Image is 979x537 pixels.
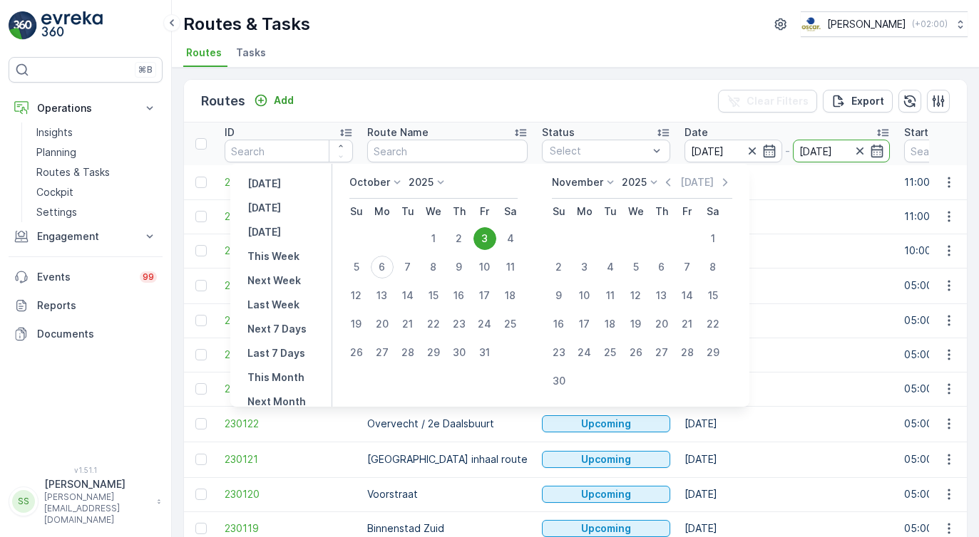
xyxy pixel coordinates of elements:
[542,125,575,140] p: Status
[552,175,603,189] p: November
[37,270,131,284] p: Events
[44,477,150,491] p: [PERSON_NAME]
[625,313,647,335] div: 19
[247,395,306,409] p: Next Month
[548,341,570,364] div: 23
[473,227,496,250] div: 3
[650,341,673,364] div: 27
[36,145,76,160] p: Planning
[195,315,207,326] div: Toggle Row Selected
[851,94,884,108] p: Export
[422,284,445,307] div: 15
[625,341,647,364] div: 26
[37,298,157,313] p: Reports
[242,248,305,265] button: This Week
[345,313,368,335] div: 19
[242,224,287,241] button: Tomorrow
[225,175,353,189] a: 230196
[247,177,281,191] p: [DATE]
[225,417,353,431] span: 230122
[183,13,310,36] p: Routes & Tasks
[225,382,353,396] a: 230142
[581,417,631,431] p: Upcoming
[676,313,699,335] div: 21
[573,284,596,307] div: 10
[195,523,207,534] div: Toggle Row Selected
[548,284,570,307] div: 9
[225,278,353,293] span: 230145
[195,349,207,360] div: Toggle Row Selected
[473,313,496,335] div: 24
[548,370,570,392] div: 30
[785,142,790,160] p: -
[448,227,471,250] div: 2
[225,487,353,501] a: 230120
[9,477,163,526] button: SS[PERSON_NAME][PERSON_NAME][EMAIL_ADDRESS][DOMAIN_NAME]
[31,182,163,202] a: Cockpit
[371,313,394,335] div: 20
[448,341,471,364] div: 30
[9,222,163,251] button: Engagement
[247,249,299,264] p: This Week
[649,199,675,224] th: Thursday
[186,46,222,60] span: Routes
[225,348,353,362] a: 230143
[573,341,596,364] div: 24
[225,521,353,536] span: 230119
[242,272,307,289] button: Next Week
[195,280,207,291] div: Toggle Row Selected
[143,271,154,283] p: 99
[9,11,37,40] img: logo
[371,341,394,364] div: 27
[44,491,150,526] p: [PERSON_NAME][EMAIL_ADDRESS][DOMAIN_NAME]
[9,94,163,122] button: Operations
[448,313,471,335] div: 23
[702,341,724,364] div: 29
[625,284,647,307] div: 12
[448,256,471,278] div: 9
[396,313,419,335] div: 21
[195,211,207,222] div: Toggle Row Selected
[677,165,897,199] td: [DATE]
[473,341,496,364] div: 31
[9,466,163,474] span: v 1.51.1
[242,296,305,313] button: Last Week
[201,91,245,111] p: Routes
[195,383,207,395] div: Toggle Row Selected
[247,322,307,336] p: Next 7 Days
[599,256,622,278] div: 4
[581,452,631,466] p: Upcoming
[546,199,572,224] th: Sunday
[36,165,110,179] p: Routes & Tasks
[448,284,471,307] div: 16
[793,140,891,162] input: dd/mm/yyyy
[702,313,724,335] div: 22
[677,406,897,442] td: [DATE]
[37,327,157,341] p: Documents
[225,452,353,466] a: 230121
[473,284,496,307] div: 17
[676,284,699,307] div: 14
[581,487,631,501] p: Upcoming
[247,273,301,288] p: Next Week
[702,256,724,278] div: 8
[472,199,498,224] th: Friday
[31,162,163,182] a: Routes & Tasks
[345,341,368,364] div: 26
[242,393,312,410] button: Next Month
[542,520,670,537] button: Upcoming
[396,284,419,307] div: 14
[409,175,434,189] p: 2025
[367,125,429,140] p: Route Name
[195,245,207,256] div: Toggle Row Selected
[225,209,353,224] a: 230195
[677,303,897,338] td: [DATE]
[650,284,673,307] div: 13
[225,313,353,328] span: 230144
[677,199,897,234] td: [DATE]
[823,90,893,113] button: Export
[801,16,821,32] img: basis-logo_rgb2x.png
